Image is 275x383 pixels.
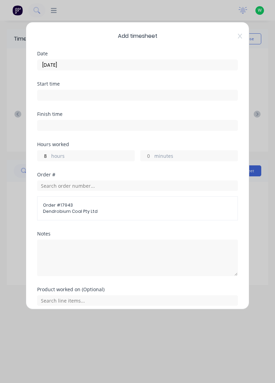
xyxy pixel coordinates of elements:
[37,151,49,161] input: 0
[37,51,238,56] div: Date
[37,295,238,306] input: Search line items...
[154,152,238,161] label: minutes
[37,32,238,40] span: Add timesheet
[37,142,238,147] div: Hours worked
[37,112,238,117] div: Finish time
[51,152,134,161] label: hours
[37,81,238,86] div: Start time
[37,172,238,177] div: Order #
[43,208,232,215] span: Dendrobium Coal Pty Ltd
[37,287,238,292] div: Product worked on (Optional)
[37,180,238,191] input: Search order number...
[43,202,232,208] span: Order # 17943
[141,151,153,161] input: 0
[37,231,238,236] div: Notes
